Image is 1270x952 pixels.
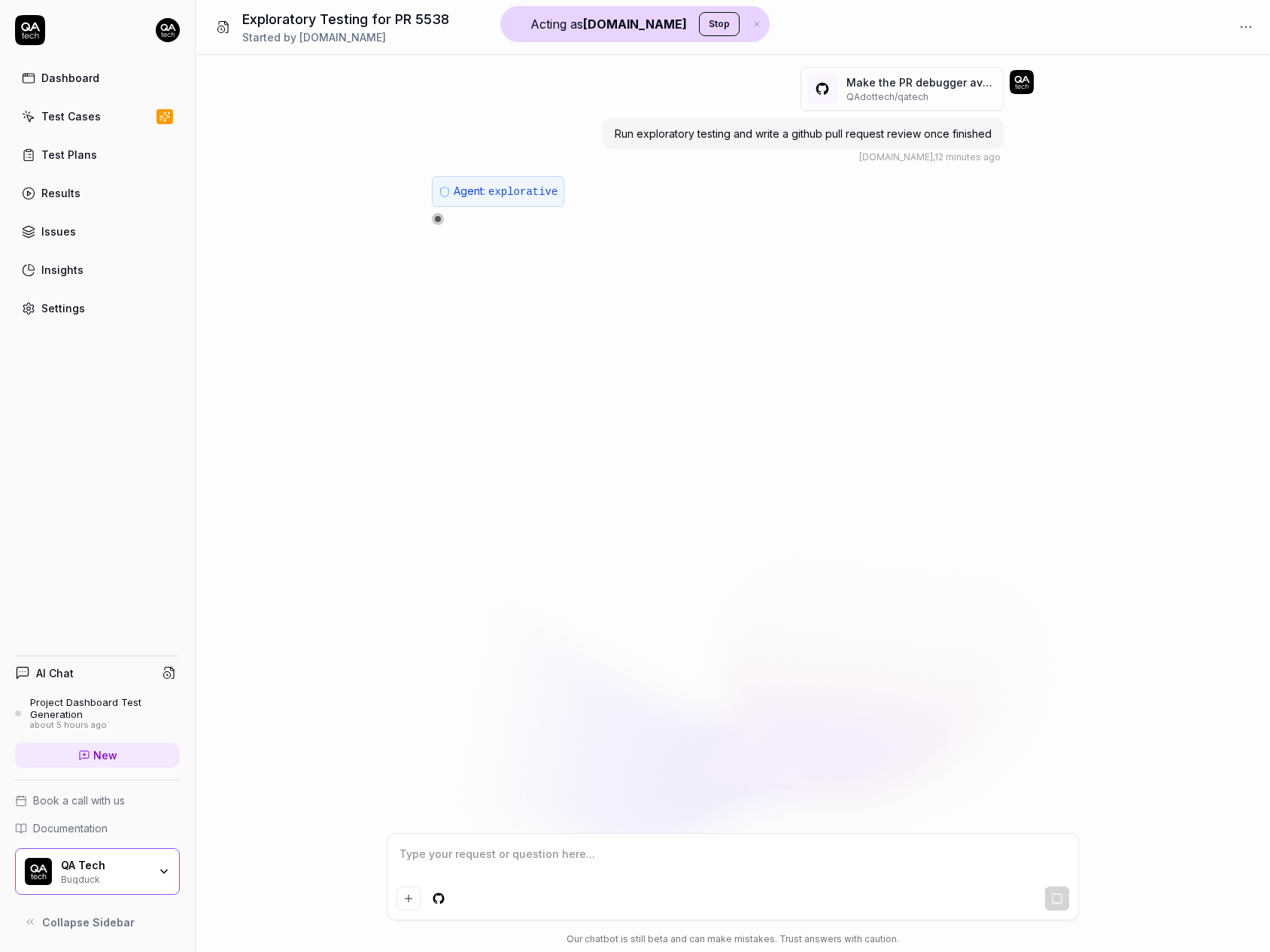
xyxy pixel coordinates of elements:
[15,140,180,169] a: Test Plans
[242,29,449,45] div: Started by
[42,914,135,930] span: Collapse Sidebar
[41,108,101,124] div: Test Cases
[15,696,180,731] a: Project Dashboard Test Generationabout 5 hours ago
[15,743,180,768] a: New
[15,294,180,323] a: Settings
[156,18,180,42] img: 7ccf6c19-61ad-4a6c-8811-018b02a1b829.jpg
[15,907,180,937] button: Collapse Sidebar
[699,12,740,36] button: Stop
[25,858,52,885] img: QA Tech Logo
[41,300,85,316] div: Settings
[801,67,1004,111] button: Make the PR debugger available when act as(#5538)QAdottech/qatech
[15,792,180,808] a: Book a call with us
[859,151,933,163] span: [DOMAIN_NAME]
[61,872,148,884] div: Bugduck
[15,217,180,246] a: Issues
[846,90,997,104] p: QAdottech / qatech
[15,102,180,131] a: Test Cases
[41,262,84,278] div: Insights
[15,820,180,836] a: Documentation
[387,932,1079,946] div: Our chatbot is still beta and can make mistakes. Trust answers with caution.
[30,696,180,721] div: Project Dashboard Test Generation
[33,820,108,836] span: Documentation
[30,720,180,731] div: about 5 hours ago
[33,792,125,808] span: Book a call with us
[41,224,76,239] div: Issues
[93,747,117,763] span: New
[299,31,386,44] span: [DOMAIN_NAME]
[396,887,421,911] button: Add attachment
[15,848,180,895] button: QA Tech LogoQA TechBugduck
[41,147,97,163] div: Test Plans
[1010,70,1034,94] img: 7ccf6c19-61ad-4a6c-8811-018b02a1b829.jpg
[859,151,1001,164] div: , 12 minutes ago
[615,127,992,140] span: Run exploratory testing and write a github pull request review once finished
[41,185,81,201] div: Results
[488,186,558,198] span: explorative
[454,183,558,200] p: Agent:
[15,178,180,208] a: Results
[36,665,74,681] h4: AI Chat
[15,255,180,284] a: Insights
[41,70,99,86] div: Dashboard
[846,75,997,90] p: Make the PR debugger available when act as (# 5538 )
[242,9,449,29] h1: Exploratory Testing for PR 5538
[61,859,148,872] div: QA Tech
[15,63,180,93] a: Dashboard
